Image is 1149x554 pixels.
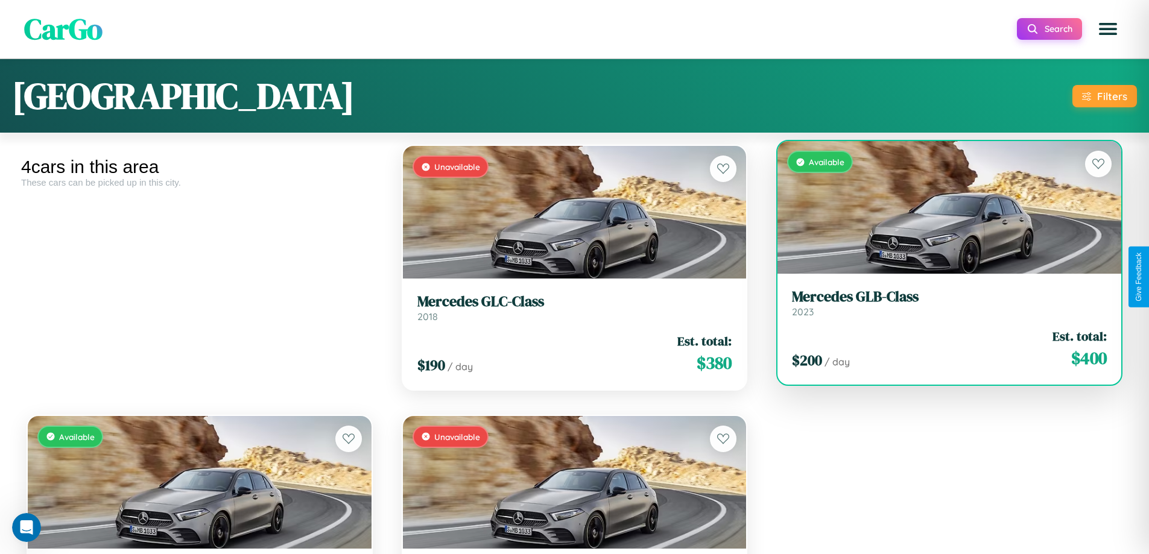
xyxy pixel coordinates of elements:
div: 4 cars in this area [21,157,378,177]
span: 2018 [417,310,438,323]
div: Filters [1097,90,1127,102]
span: / day [825,356,850,368]
iframe: Intercom live chat [12,513,41,542]
h3: Mercedes GLB-Class [792,288,1107,306]
a: Mercedes GLC-Class2018 [417,293,732,323]
span: $ 190 [417,355,445,375]
button: Search [1017,18,1082,40]
span: Available [809,157,844,167]
span: / day [448,360,473,373]
span: Search [1045,24,1072,34]
h1: [GEOGRAPHIC_DATA] [12,71,355,121]
span: 2023 [792,306,814,318]
button: Open menu [1091,12,1125,46]
span: Unavailable [434,162,480,172]
span: CarGo [24,9,103,49]
span: $ 200 [792,350,822,370]
span: $ 400 [1071,346,1107,370]
div: These cars can be picked up in this city. [21,177,378,187]
h3: Mercedes GLC-Class [417,293,732,310]
span: Available [59,432,95,442]
button: Filters [1072,85,1137,107]
span: Est. total: [1052,327,1107,345]
span: Unavailable [434,432,480,442]
span: Est. total: [677,332,732,350]
span: $ 380 [697,351,732,375]
a: Mercedes GLB-Class2023 [792,288,1107,318]
div: Give Feedback [1135,253,1143,301]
